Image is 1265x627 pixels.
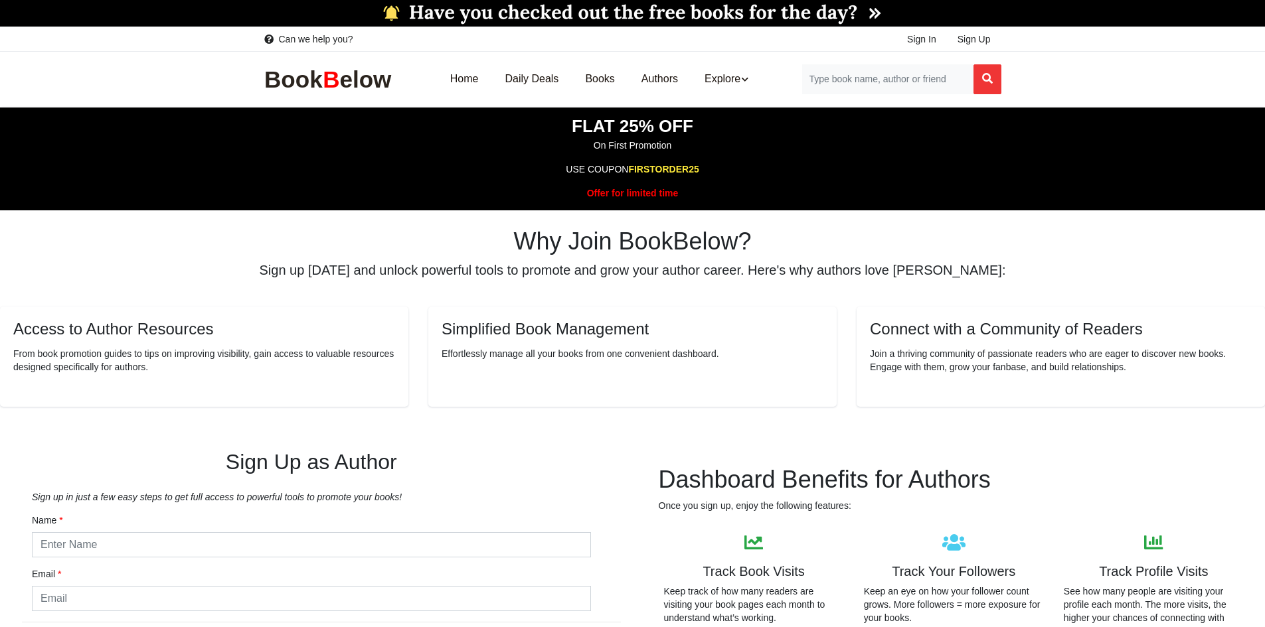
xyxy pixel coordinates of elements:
input: Email [32,586,591,611]
a: Sign In [896,27,947,51]
span: Offer for limited time [587,188,679,198]
input: Search for Books [801,64,973,94]
h5: Connect with a Community of Readers [870,320,1252,339]
p: FLAT 25% OFF [1,114,1264,139]
a: Explore [691,58,762,100]
button: Search [973,64,1001,94]
span: Sign In [907,34,936,44]
a: Can we help you? [264,33,353,46]
label: Name [32,514,63,527]
p: Keep track of how many readers are visiting your book pages each month to understand what’s working. [664,585,844,624]
a: Authors [628,58,691,100]
h2: Dashboard Benefits for Authors [659,465,1250,494]
span: FIRSTORDER25 [628,164,699,174]
a: Home [437,58,492,100]
p: On First Promotion [1,139,1264,152]
p: Keep an eye on how your follower count grows. More followers = more exposure for your books. [864,585,1044,624]
div: Track Profile Visits [1064,563,1244,579]
a: Books [572,58,628,100]
img: BookBelow Logo [264,66,397,93]
p: USE COUPON [1,163,1264,176]
p: Once you sign up, enjoy the following features: [659,499,1250,512]
span: Sign Up [958,34,991,44]
em: Sign up in just a few easy steps to get full access to powerful tools to promote your books! [32,492,402,502]
div: Track Your Followers [864,563,1044,579]
p: Join a thriving community of passionate readers who are eager to discover new books. Engage with ... [870,347,1252,374]
p: Effortlessly manage all your books from one convenient dashboard. [442,347,823,360]
div: Track Book Visits [664,563,844,579]
a: Sign Up [947,27,1001,51]
label: Email [32,567,61,581]
h5: Simplified Book Management [442,320,823,339]
p: From book promotion guides to tips on improving visibility, gain access to valuable resources des... [13,347,395,374]
h5: Access to Author Resources [13,320,395,339]
a: Daily Deals [491,58,572,100]
h1: Sign Up as Author [32,449,591,474]
input: Enter Name [32,532,591,557]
